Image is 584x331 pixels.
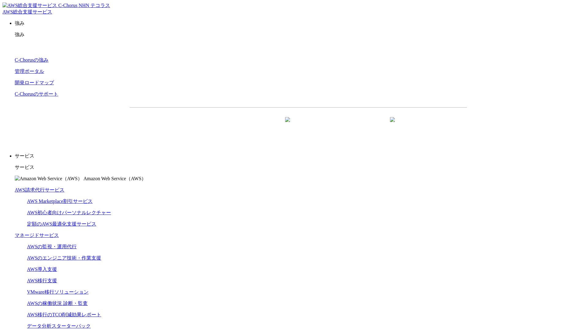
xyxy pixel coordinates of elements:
a: 資料を請求する [197,117,295,133]
a: まずは相談する [301,117,400,133]
a: AWS総合支援サービス C-Chorus NHN テコラスAWS総合支援サービス [2,3,110,14]
a: AWS移行のTCO削減効果レポート [27,312,101,317]
a: AWSの稼働状況 診断・監査 [27,301,88,306]
a: VMware移行ソリューション [27,289,89,295]
a: AWS導入支援 [27,267,57,272]
span: Amazon Web Service（AWS） [83,176,146,181]
a: C-Chorusのサポート [15,91,58,97]
a: AWSのエンジニア技術・作業支援 [27,255,101,261]
a: AWS Marketplace割引サービス [27,199,93,204]
a: マネージドサービス [15,233,59,238]
a: 定額のAWS最適化支援サービス [27,221,96,226]
p: 強み [15,32,582,38]
img: Amazon Web Service（AWS） [15,176,82,182]
a: AWSの監視・運用代行 [27,244,77,249]
img: AWS総合支援サービス C-Chorus [2,2,78,9]
img: 矢印 [285,117,290,133]
a: データ分析スターターパック [27,323,91,329]
a: AWS請求代行サービス [15,187,64,192]
p: サービス [15,164,582,171]
p: サービス [15,153,582,159]
a: 開発ロードマップ [15,80,54,85]
a: AWS移行支援 [27,278,57,283]
p: 強み [15,20,582,27]
a: C-Chorusの強み [15,57,48,63]
img: 矢印 [390,117,395,133]
a: AWS初心者向けパーソナルレクチャー [27,210,111,215]
a: 管理ポータル [15,69,44,74]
